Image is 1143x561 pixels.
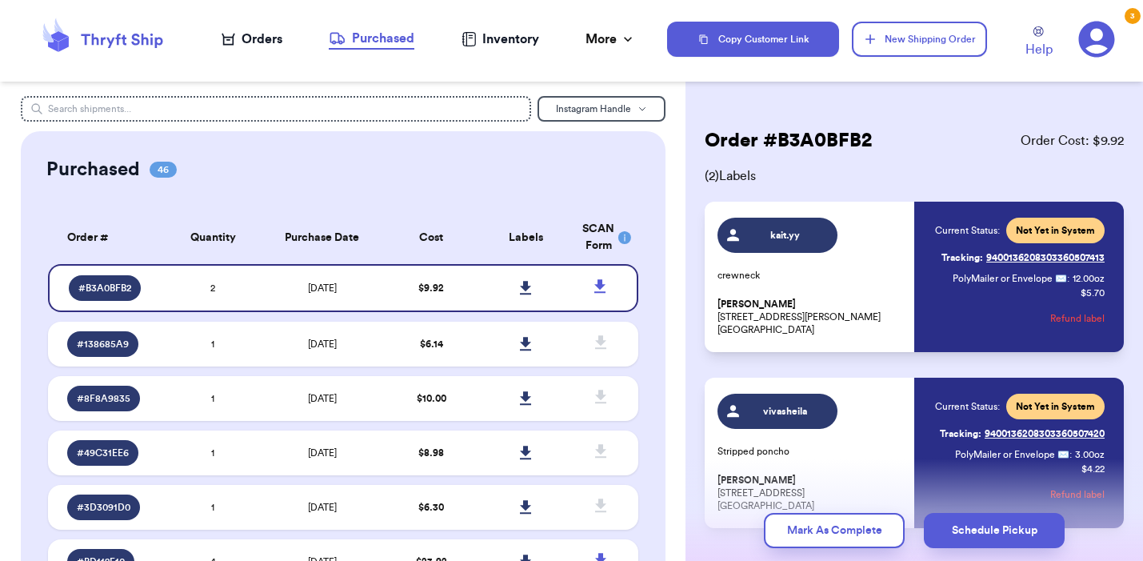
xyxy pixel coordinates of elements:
[717,299,796,311] span: [PERSON_NAME]
[717,474,905,512] p: [STREET_ADDRESS] [GEOGRAPHIC_DATA]
[1025,26,1053,59] a: Help
[924,513,1065,548] button: Schedule Pickup
[935,400,1000,413] span: Current Status:
[48,211,166,264] th: Order #
[211,394,214,403] span: 1
[582,221,618,254] div: SCAN Form
[747,229,823,242] span: kait.yy
[1081,287,1105,299] p: $ 5.70
[705,128,872,154] h2: Order # B3A0BFB2
[418,283,444,293] span: $ 9.92
[1069,448,1072,461] span: :
[211,503,214,512] span: 1
[417,394,446,403] span: $ 10.00
[935,224,1000,237] span: Current Status:
[1078,21,1115,58] a: 3
[77,338,129,351] span: # 138685A9
[150,162,177,178] span: 46
[1067,272,1069,285] span: :
[418,448,444,458] span: $ 8.98
[1021,131,1124,150] span: Order Cost: $ 9.92
[78,282,131,295] span: # B3A0BFB2
[211,448,214,458] span: 1
[940,421,1105,447] a: Tracking:9400136208303360507420
[478,211,573,264] th: Labels
[705,166,1124,186] span: ( 2 ) Labels
[77,447,129,459] span: # 49C31EE6
[941,245,1105,270] a: Tracking:9400136208303360507413
[717,475,796,487] span: [PERSON_NAME]
[21,96,531,122] input: Search shipments...
[1025,40,1053,59] span: Help
[1050,301,1105,336] button: Refund label
[420,339,443,349] span: $ 6.14
[211,339,214,349] span: 1
[1016,224,1095,237] span: Not Yet in System
[955,450,1069,459] span: PolyMailer or Envelope ✉️
[77,392,130,405] span: # 8F8A9835
[717,269,905,282] p: crewneck
[1016,400,1095,413] span: Not Yet in System
[717,298,905,336] p: [STREET_ADDRESS][PERSON_NAME] [GEOGRAPHIC_DATA]
[418,503,444,512] span: $ 6.30
[941,251,983,264] span: Tracking:
[953,274,1067,283] span: PolyMailer or Envelope ✉️
[1125,8,1141,24] div: 3
[667,22,840,57] button: Copy Customer Link
[222,30,282,49] a: Orders
[556,104,631,114] span: Instagram Handle
[538,96,665,122] button: Instagram Handle
[308,448,337,458] span: [DATE]
[308,503,337,512] span: [DATE]
[308,283,337,293] span: [DATE]
[940,427,981,440] span: Tracking:
[329,29,414,50] a: Purchased
[1075,448,1105,461] span: 3.00 oz
[764,513,905,548] button: Mark As Complete
[308,339,337,349] span: [DATE]
[329,29,414,48] div: Purchased
[747,405,823,418] span: vivasheila
[166,211,260,264] th: Quantity
[1073,272,1105,285] span: 12.00 oz
[308,394,337,403] span: [DATE]
[462,30,539,49] a: Inventory
[77,501,130,514] span: # 3D3091D0
[585,30,636,49] div: More
[210,283,215,293] span: 2
[1081,463,1105,475] p: $ 4.22
[260,211,384,264] th: Purchase Date
[852,22,986,57] button: New Shipping Order
[717,445,905,458] p: Stripped poncho
[46,157,140,182] h2: Purchased
[384,211,478,264] th: Cost
[1050,477,1105,512] button: Refund label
